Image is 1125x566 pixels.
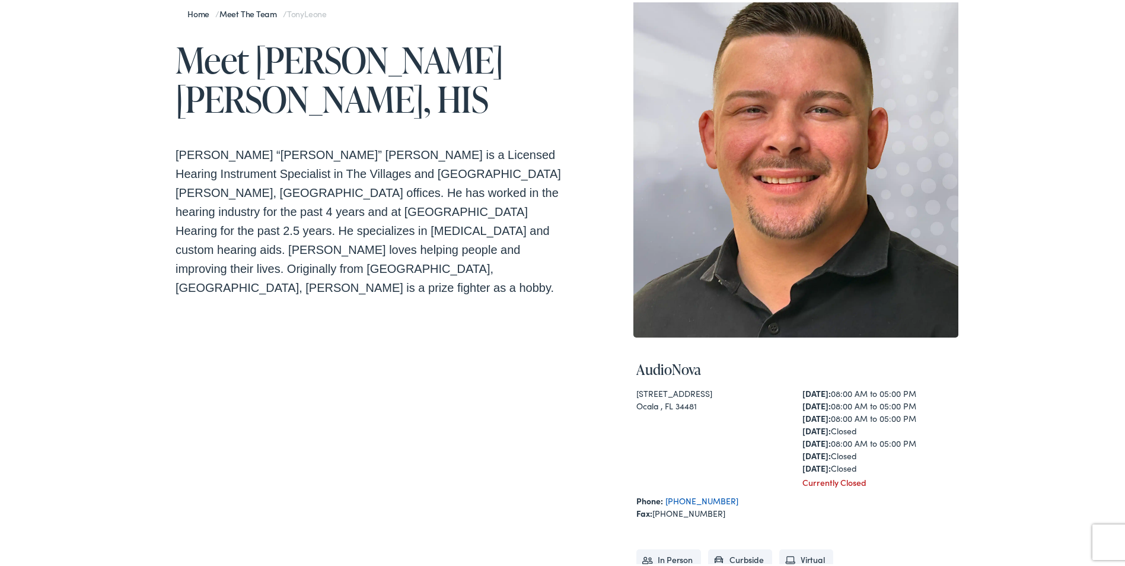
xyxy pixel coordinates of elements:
a: [PHONE_NUMBER] [665,492,738,504]
strong: [DATE]: [802,422,831,434]
strong: [DATE]: [802,398,831,409]
strong: [DATE]: [802,447,831,459]
h1: Meet [PERSON_NAME] [PERSON_NAME], HIS [176,38,567,116]
span: / / [187,5,327,17]
strong: Phone: [636,492,663,504]
a: Meet the Team [219,5,283,17]
p: [PERSON_NAME] “[PERSON_NAME]” [PERSON_NAME] is a Licensed Hearing Instrument Specialist in The Vi... [176,143,567,295]
div: 08:00 AM to 05:00 PM 08:00 AM to 05:00 PM 08:00 AM to 05:00 PM Closed 08:00 AM to 05:00 PM Closed... [802,385,955,472]
strong: Fax: [636,505,652,517]
span: TonyLeone [287,5,327,17]
div: [STREET_ADDRESS] [636,385,789,398]
strong: [DATE]: [802,385,831,397]
strong: [DATE]: [802,435,831,447]
div: [PHONE_NUMBER] [636,505,955,517]
h4: AudioNova [636,359,955,376]
a: Home [187,5,215,17]
div: Ocala , FL 34481 [636,398,789,410]
strong: [DATE]: [802,410,831,422]
div: Currently Closed [802,474,955,486]
strong: [DATE]: [802,460,831,472]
